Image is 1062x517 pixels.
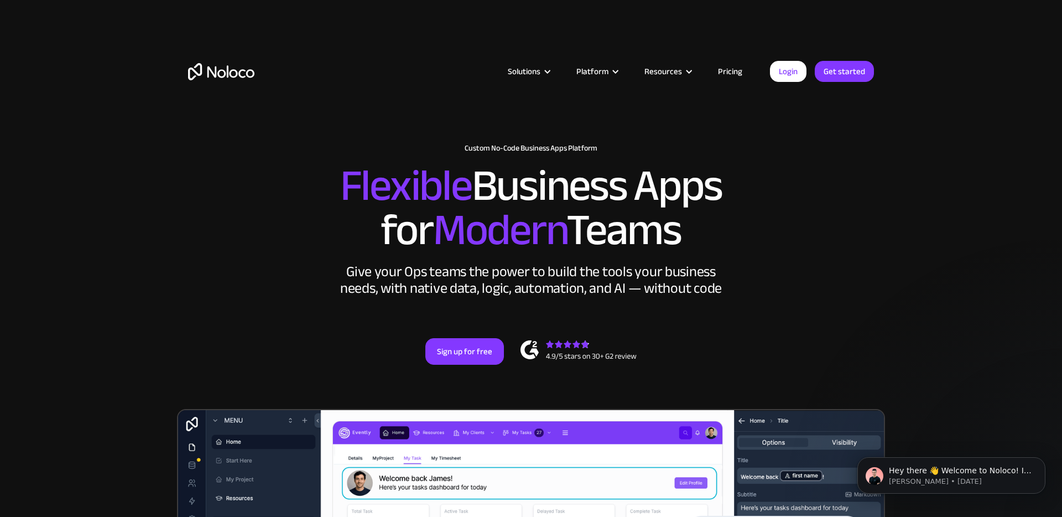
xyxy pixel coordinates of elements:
[188,63,254,80] a: home
[337,263,725,297] div: Give your Ops teams the power to build the tools your business needs, with native data, logic, au...
[631,64,704,79] div: Resources
[433,189,566,271] span: Modern
[704,64,756,79] a: Pricing
[425,338,504,365] a: Sign up for free
[841,434,1062,511] iframe: Intercom notifications message
[770,61,806,82] a: Login
[644,64,682,79] div: Resources
[815,61,874,82] a: Get started
[340,144,472,227] span: Flexible
[494,64,563,79] div: Solutions
[563,64,631,79] div: Platform
[576,64,608,79] div: Platform
[188,144,874,153] h1: Custom No-Code Business Apps Platform
[508,64,540,79] div: Solutions
[188,164,874,252] h2: Business Apps for Teams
